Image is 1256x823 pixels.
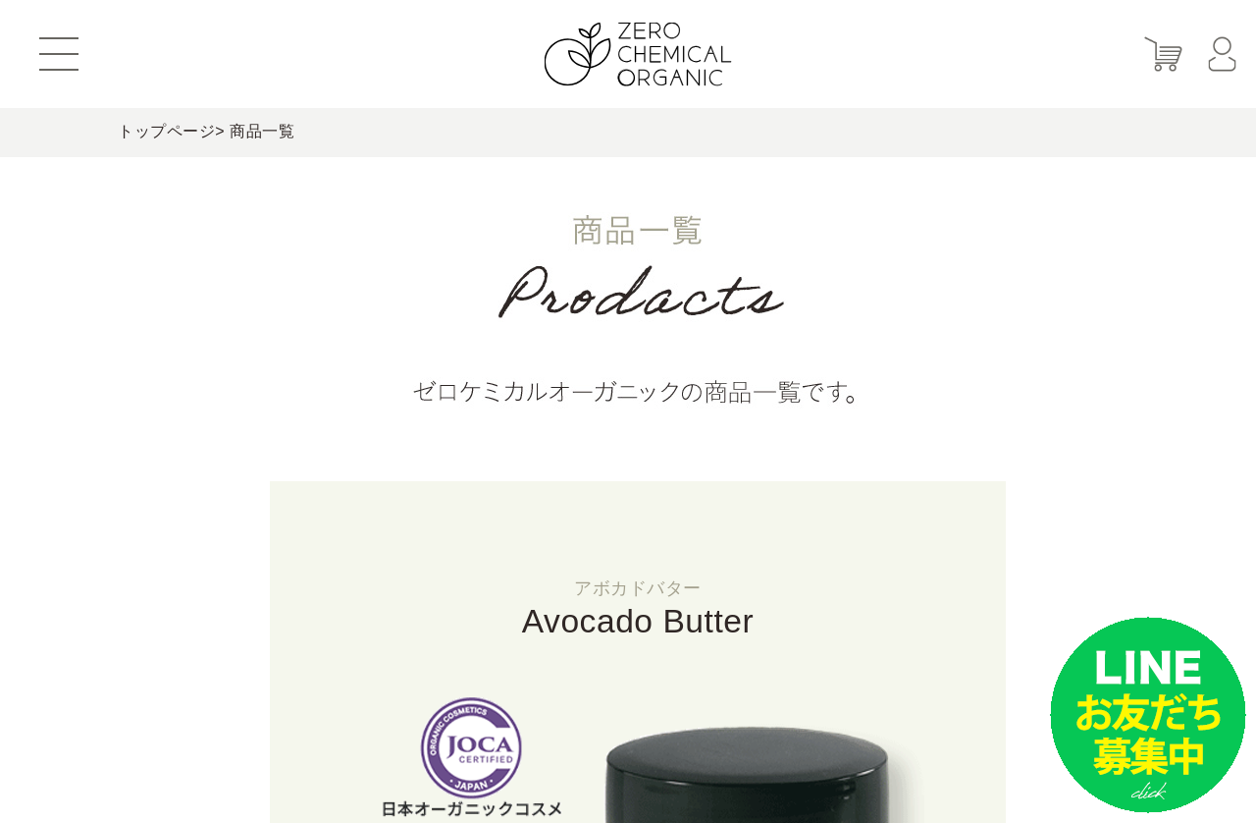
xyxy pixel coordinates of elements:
[118,108,1158,157] div: > 商品一覧
[1144,37,1182,72] img: カート
[1208,37,1236,72] img: マイページ
[522,603,755,639] span: Avocado Butter
[270,157,1006,481] img: 商品一覧
[1050,617,1246,813] img: small_line.png
[270,579,1006,597] small: アボカドバター
[545,23,732,86] img: ZERO CHEMICAL ORGANIC
[118,123,215,139] a: トップページ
